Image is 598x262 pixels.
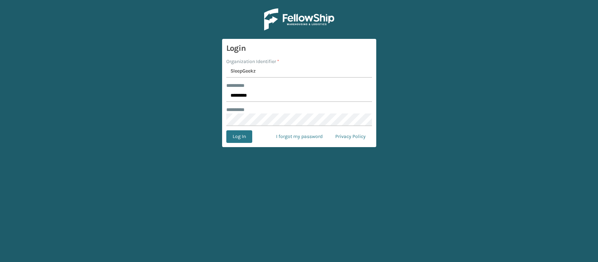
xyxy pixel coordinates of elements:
[329,130,372,143] a: Privacy Policy
[270,130,329,143] a: I forgot my password
[226,58,279,65] label: Organization Identifier
[226,130,252,143] button: Log In
[264,8,334,30] img: Logo
[226,43,372,54] h3: Login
